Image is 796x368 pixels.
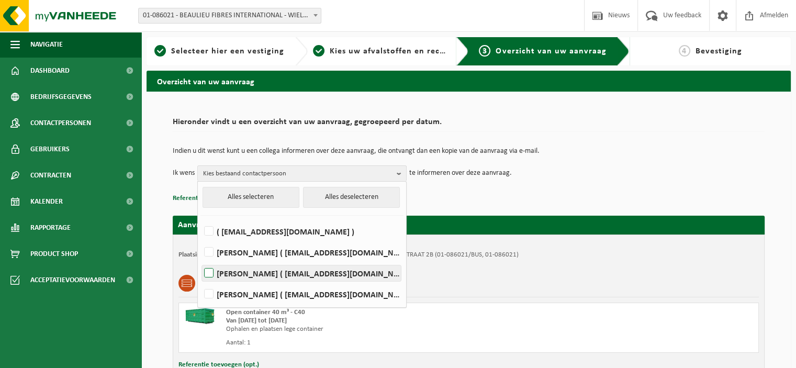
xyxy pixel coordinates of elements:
[152,45,287,58] a: 1Selecteer hier een vestiging
[226,309,305,316] span: Open container 40 m³ - C40
[202,265,401,281] label: [PERSON_NAME] ( [EMAIL_ADDRESS][DOMAIN_NAME] )
[496,47,606,55] span: Overzicht van uw aanvraag
[30,188,63,215] span: Kalender
[696,47,742,55] span: Bevestiging
[226,339,511,347] div: Aantal: 1
[138,8,321,24] span: 01-086021 - BEAULIEU FIBRES INTERNATIONAL - WIELSBEKE
[173,165,195,181] p: Ik wens
[313,45,448,58] a: 2Kies uw afvalstoffen en recipiënten
[30,58,70,84] span: Dashboard
[30,215,71,241] span: Rapportage
[30,241,78,267] span: Product Shop
[330,47,474,55] span: Kies uw afvalstoffen en recipiënten
[30,162,71,188] span: Contracten
[154,45,166,57] span: 1
[226,317,287,324] strong: Van [DATE] tot [DATE]
[226,325,511,333] div: Ophalen en plaatsen lege container
[197,165,407,181] button: Kies bestaand contactpersoon
[203,166,393,182] span: Kies bestaand contactpersoon
[184,308,216,324] img: HK-XC-40-GN-00.png
[147,71,791,91] h2: Overzicht van uw aanvraag
[203,187,299,208] button: Alles selecteren
[173,148,765,155] p: Indien u dit wenst kunt u een collega informeren over deze aanvraag, die ontvangt dan een kopie v...
[303,187,400,208] button: Alles deselecteren
[30,136,70,162] span: Gebruikers
[313,45,324,57] span: 2
[173,192,253,205] button: Referentie toevoegen (opt.)
[479,45,490,57] span: 3
[178,221,256,229] strong: Aanvraag voor [DATE]
[139,8,321,23] span: 01-086021 - BEAULIEU FIBRES INTERNATIONAL - WIELSBEKE
[30,84,92,110] span: Bedrijfsgegevens
[30,110,91,136] span: Contactpersonen
[30,267,115,293] span: Acceptatievoorwaarden
[171,47,284,55] span: Selecteer hier een vestiging
[202,244,401,260] label: [PERSON_NAME] ( [EMAIL_ADDRESS][DOMAIN_NAME] )
[409,165,512,181] p: te informeren over deze aanvraag.
[178,251,224,258] strong: Plaatsingsadres:
[173,118,765,132] h2: Hieronder vindt u een overzicht van uw aanvraag, gegroepeerd per datum.
[202,286,401,302] label: [PERSON_NAME] ( [EMAIL_ADDRESS][DOMAIN_NAME] )
[202,224,401,239] label: ( [EMAIL_ADDRESS][DOMAIN_NAME] )
[679,45,690,57] span: 4
[30,31,63,58] span: Navigatie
